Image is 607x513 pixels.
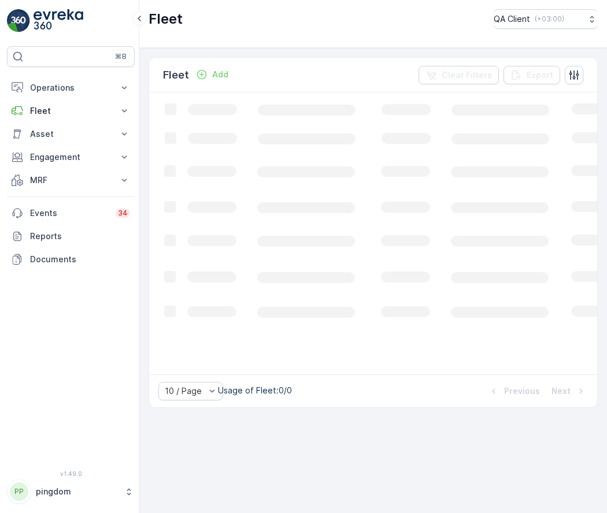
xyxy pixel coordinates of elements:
[212,69,228,80] p: Add
[7,169,135,192] button: MRF
[163,67,189,83] p: Fleet
[30,82,112,94] p: Operations
[30,231,130,242] p: Reports
[504,385,540,397] p: Previous
[419,66,499,84] button: Clear Filters
[218,385,292,396] p: Usage of Fleet : 0/0
[7,122,135,146] button: Asset
[504,66,560,84] button: Export
[7,9,30,32] img: logo
[118,209,128,218] p: 34
[535,14,564,24] p: ( +03:00 )
[7,479,135,504] button: PPpingdom
[30,128,112,140] p: Asset
[442,69,492,81] p: Clear Filters
[527,69,553,81] p: Export
[7,202,135,225] a: Events34
[30,105,112,117] p: Fleet
[115,52,127,61] p: ⌘B
[487,384,541,398] button: Previous
[7,248,135,271] a: Documents
[7,76,135,99] button: Operations
[552,385,571,397] p: Next
[36,486,119,497] p: pingdom
[550,384,588,398] button: Next
[30,174,112,186] p: MRF
[7,99,135,122] button: Fleet
[494,13,530,25] p: QA Client
[7,470,135,477] span: v 1.49.0
[7,146,135,169] button: Engagement
[10,482,28,501] div: PP
[30,151,112,163] p: Engagement
[494,9,598,29] button: QA Client(+03:00)
[7,225,135,248] a: Reports
[149,10,183,28] p: Fleet
[34,9,83,32] img: logo_light-DOdMpM7g.png
[30,207,109,219] p: Events
[30,254,130,265] p: Documents
[191,68,233,81] button: Add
